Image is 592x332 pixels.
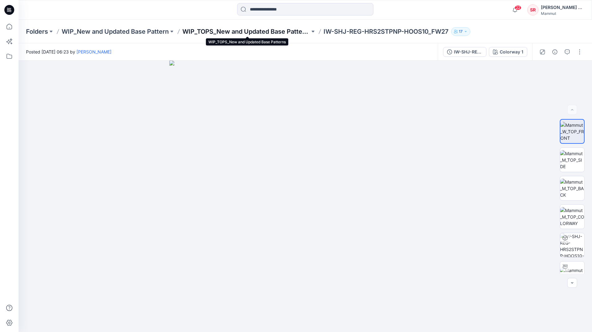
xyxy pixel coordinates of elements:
a: Folders [26,27,48,36]
img: Mammut_M_TOP_BACK [560,179,584,198]
a: [PERSON_NAME] [76,49,111,54]
button: 17 [451,27,470,36]
img: Mammut_M_TOP_SIDE [560,150,584,170]
p: 17 [459,28,463,35]
img: IW-SHJ-REG-HRS2STPNP-HOOS10-2025-08_WIP Colorway 1 [560,233,584,257]
img: Mammut_M_TOP_TT [560,267,584,280]
button: Details [550,47,560,57]
div: SR [527,4,538,15]
div: Colorway 1 [500,49,523,55]
span: Posted [DATE] 06:23 by [26,49,111,55]
div: [PERSON_NAME] Ripegutu [541,4,584,11]
img: eyJhbGciOiJIUzI1NiIsImtpZCI6IjAiLCJzbHQiOiJzZXMiLCJ0eXAiOiJKV1QifQ.eyJkYXRhIjp7InR5cGUiOiJzdG9yYW... [169,61,441,332]
img: Mammut_W_TOP_FRONT [560,122,584,141]
div: Mammut [541,11,584,16]
span: 22 [515,5,521,10]
a: WIP_TOPS_New and Updated Base Patterns [182,27,310,36]
button: Colorway 1 [489,47,527,57]
img: Mammut_M_TOP_COLORWAY [560,207,584,227]
p: IW-SHJ-REG-HRS2STPNP-HOOS10_FW27 [324,27,449,36]
button: IW-SHJ-REG-HRS2STPNP-HOOS10-2025-08_WIP [443,47,486,57]
div: IW-SHJ-REG-HRS2STPNP-HOOS10-2025-08_WIP [454,49,482,55]
a: WIP_New and Updated Base Pattern [62,27,169,36]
